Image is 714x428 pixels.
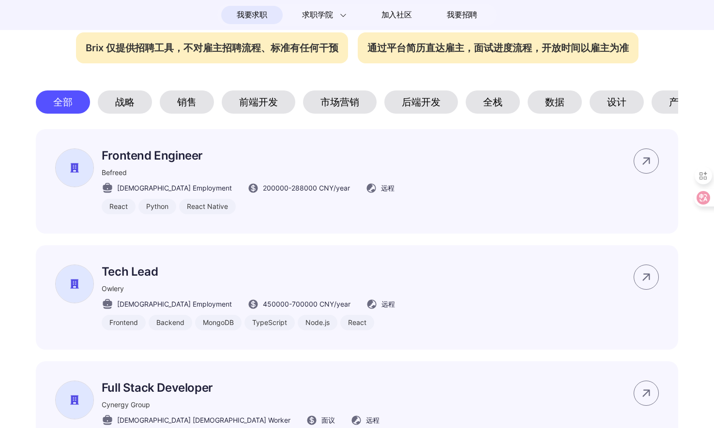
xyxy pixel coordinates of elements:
div: Frontend [102,315,146,330]
span: 远程 [366,415,380,425]
div: React [340,315,374,330]
div: 市场营销 [303,90,377,114]
p: Tech Lead [102,265,395,279]
div: 全栈 [466,90,520,114]
p: Frontend Engineer [102,148,395,162]
div: 通过平台简历直达雇主，面试进度流程，开放时间以雇主为准 [358,32,638,63]
div: 设计 [590,90,644,114]
span: Cynergy Group [102,400,150,409]
span: 求职学院 [302,9,333,21]
span: [DEMOGRAPHIC_DATA] Employment [117,183,232,193]
div: 销售 [160,90,214,114]
div: Node.js [298,315,337,330]
span: 加入社区 [381,7,412,23]
div: Brix 仅提供招聘工具，不对雇主招聘流程、标准有任何干预 [76,32,348,63]
div: Backend [149,315,192,330]
div: MongoDB [195,315,242,330]
div: Python [138,199,176,214]
div: 全部 [36,90,90,114]
p: Full Stack Developer [102,381,380,395]
span: [DEMOGRAPHIC_DATA] [DEMOGRAPHIC_DATA] Worker [117,415,290,425]
span: 远程 [381,183,395,193]
span: Owlery [102,284,124,293]
span: 我要招聘 [447,9,477,21]
span: 远程 [381,299,395,309]
span: 我要求职 [237,7,267,23]
div: 后端开发 [384,90,458,114]
div: React Native [179,199,236,214]
span: 200000 - 288000 CNY /year [263,183,350,193]
span: [DEMOGRAPHIC_DATA] Employment [117,299,232,309]
span: 450000 - 700000 CNY /year [263,299,350,309]
div: 前端开发 [222,90,295,114]
div: 战略 [98,90,152,114]
div: TypeScript [244,315,295,330]
span: 面议 [321,415,335,425]
div: 数据 [528,90,582,114]
div: React [102,199,136,214]
span: Befreed [102,168,127,177]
